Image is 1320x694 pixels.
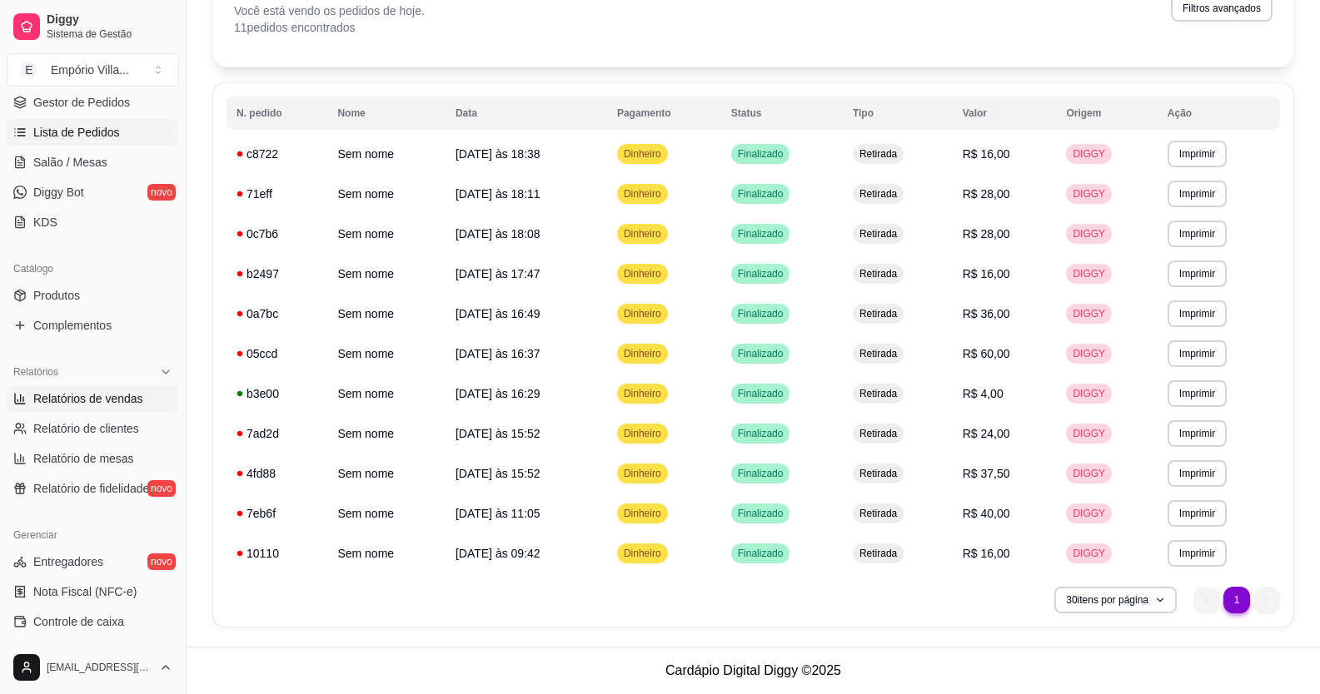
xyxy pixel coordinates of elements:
[620,187,665,201] span: Dinheiro
[856,147,900,161] span: Retirada
[327,454,446,493] td: Sem nome
[1069,307,1108,320] span: DIGGY
[1168,300,1227,327] button: Imprimir
[1185,578,1288,622] nav: pagination navigation
[33,450,134,467] span: Relatório de mesas
[456,187,540,201] span: [DATE] às 18:11
[620,547,665,560] span: Dinheiro
[237,226,317,242] div: 0c7b6
[1054,587,1177,613] button: 30itens por página
[33,420,139,437] span: Relatório de clientes
[456,307,540,320] span: [DATE] às 16:49
[856,507,900,520] span: Retirada
[963,467,1010,480] span: R$ 37,50
[620,267,665,280] span: Dinheiro
[856,347,900,360] span: Retirada
[963,427,1010,440] span: R$ 24,00
[1168,380,1227,407] button: Imprimir
[237,465,317,482] div: 4fd88
[1056,97,1157,130] th: Origem
[327,533,446,573] td: Sem nome
[1069,147,1108,161] span: DIGGY
[327,254,446,294] td: Sem nome
[620,147,665,161] span: Dinheiro
[21,62,37,78] span: E
[7,89,179,116] a: Gestor de Pedidos
[7,282,179,309] a: Produtos
[33,553,103,570] span: Entregadores
[327,134,446,174] td: Sem nome
[735,147,787,161] span: Finalizado
[13,365,58,379] span: Relatórios
[47,661,152,674] span: [EMAIL_ADDRESS][DOMAIN_NAME]
[721,97,843,130] th: Status
[620,467,665,480] span: Dinheiro
[7,385,179,412] a: Relatórios de vendas
[327,174,446,214] td: Sem nome
[1069,387,1108,400] span: DIGGY
[7,638,179,665] a: Controle de fiado
[237,545,317,562] div: 10110
[33,613,124,630] span: Controle de caixa
[327,294,446,334] td: Sem nome
[1069,187,1108,201] span: DIGGY
[735,547,787,560] span: Finalizado
[33,583,137,600] span: Nota Fiscal (NFC-e)
[327,334,446,374] td: Sem nome
[7,647,179,687] button: [EMAIL_ADDRESS][DOMAIN_NAME]
[446,97,607,130] th: Data
[856,427,900,440] span: Retirada
[456,227,540,240] span: [DATE] às 18:08
[1168,420,1227,447] button: Imprimir
[33,124,120,141] span: Lista de Pedidos
[456,267,540,280] span: [DATE] às 17:47
[735,227,787,240] span: Finalizado
[1168,460,1227,487] button: Imprimir
[735,507,787,520] span: Finalizado
[327,374,446,414] td: Sem nome
[7,608,179,635] a: Controle de caixa
[620,347,665,360] span: Dinheiro
[1069,267,1108,280] span: DIGGY
[33,317,112,334] span: Complementos
[456,547,540,560] span: [DATE] às 09:42
[607,97,721,130] th: Pagamento
[327,214,446,254] td: Sem nome
[237,385,317,402] div: b3e00
[620,507,665,520] span: Dinheiro
[7,209,179,235] a: KDS
[963,547,1010,560] span: R$ 16,00
[33,214,57,231] span: KDS
[7,548,179,575] a: Entregadoresnovo
[1069,347,1108,360] span: DIGGY
[963,307,1010,320] span: R$ 36,00
[1069,547,1108,560] span: DIGGY
[963,387,1004,400] span: R$ 4,00
[227,97,327,130] th: N. pedido
[237,146,317,162] div: c8722
[7,7,179,47] a: DiggySistema de Gestão
[33,154,107,171] span: Salão / Mesas
[963,507,1010,520] span: R$ 40,00
[735,267,787,280] span: Finalizado
[7,149,179,176] a: Salão / Mesas
[237,186,317,202] div: 71eff
[1158,97,1280,130] th: Ação
[620,227,665,240] span: Dinheiro
[47,12,172,27] span: Diggy
[327,97,446,130] th: Nome
[456,147,540,161] span: [DATE] às 18:38
[7,475,179,502] a: Relatório de fidelidadenovo
[1168,500,1227,527] button: Imprimir
[735,307,787,320] span: Finalizado
[963,187,1010,201] span: R$ 28,00
[620,307,665,320] span: Dinheiro
[620,427,665,440] span: Dinheiro
[1069,467,1108,480] span: DIGGY
[1069,427,1108,440] span: DIGGY
[33,390,143,407] span: Relatórios de vendas
[237,425,317,442] div: 7ad2d
[237,305,317,322] div: 0a7bc
[237,265,317,282] div: b2497
[843,97,953,130] th: Tipo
